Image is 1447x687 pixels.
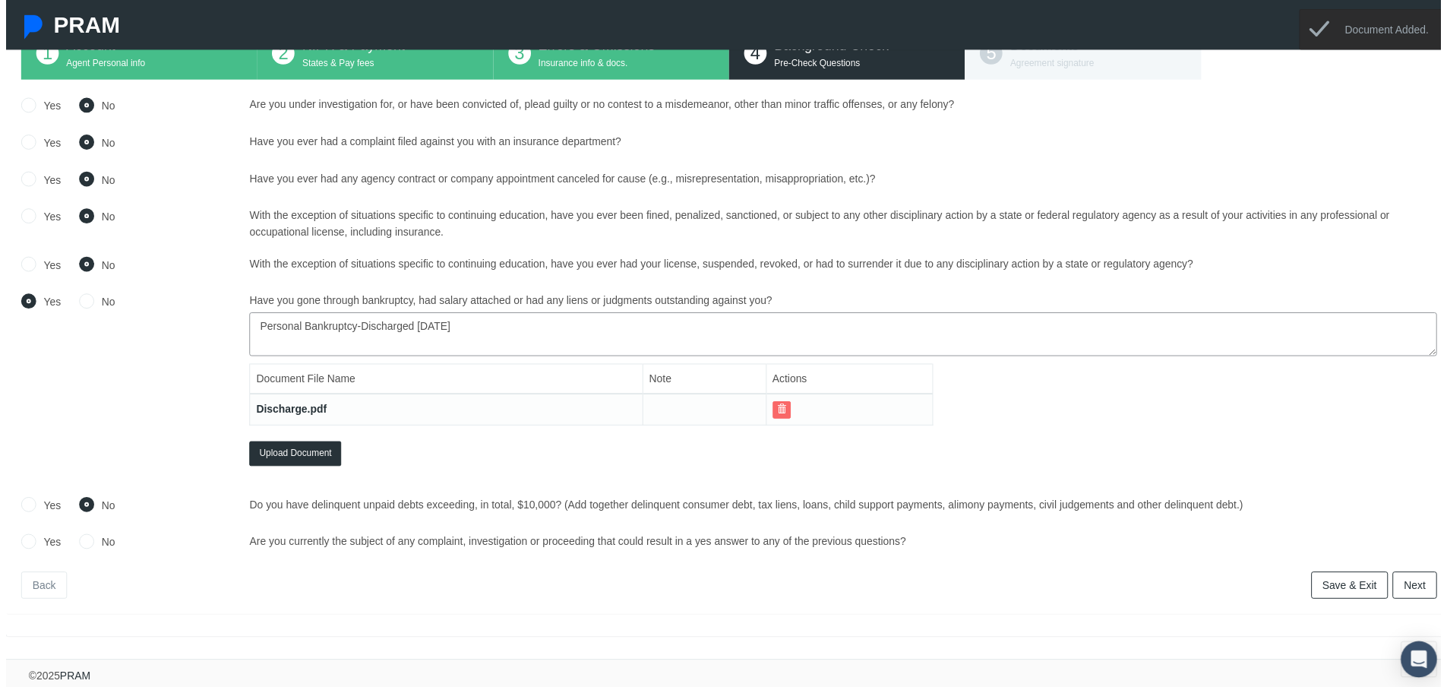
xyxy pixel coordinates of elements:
a: Save & Exit [1316,577,1394,604]
a: Next [1398,577,1443,604]
label: Yes [30,211,55,227]
span: 3 [507,43,529,65]
label: Yes [30,502,55,518]
button: Upload Document [245,445,338,470]
div: Open Intercom Messenger [1407,647,1443,683]
a: Discharge.pdf [252,407,323,419]
label: No [89,136,110,153]
label: No [89,211,110,227]
label: No [89,259,110,276]
th: Document File Name [246,368,643,398]
p: Agent Personal info [61,57,238,71]
span: 1 [30,43,53,65]
label: Yes [30,296,55,313]
span: PRAM [48,12,115,37]
span: 2 [268,43,291,65]
label: Yes [30,539,55,556]
th: Actions [766,368,934,398]
a: Back [15,577,62,604]
label: No [89,173,110,190]
span: 4 [744,43,767,65]
label: No [89,99,110,116]
p: Pre-Check Questions [775,57,952,71]
label: Yes [30,259,55,276]
label: No [89,296,110,313]
th: Note [642,368,766,398]
label: No [89,502,110,518]
label: Yes [30,99,55,116]
p: States & Pay fees [299,57,475,71]
label: No [89,539,110,556]
p: Insurance info & docs. [537,57,714,71]
label: Yes [30,173,55,190]
img: Pram Partner [15,15,39,40]
label: Yes [30,136,55,153]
